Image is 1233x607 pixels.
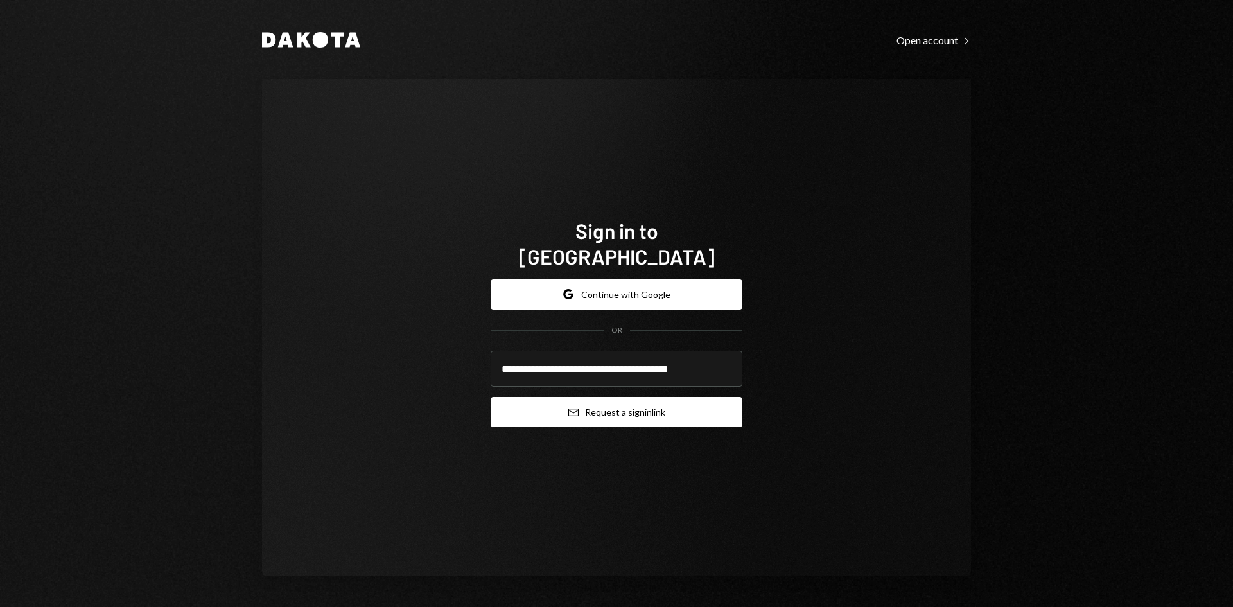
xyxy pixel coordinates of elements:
div: Open account [896,34,971,47]
button: Request a signinlink [491,397,742,427]
div: OR [611,325,622,336]
a: Open account [896,33,971,47]
h1: Sign in to [GEOGRAPHIC_DATA] [491,218,742,269]
button: Continue with Google [491,279,742,310]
